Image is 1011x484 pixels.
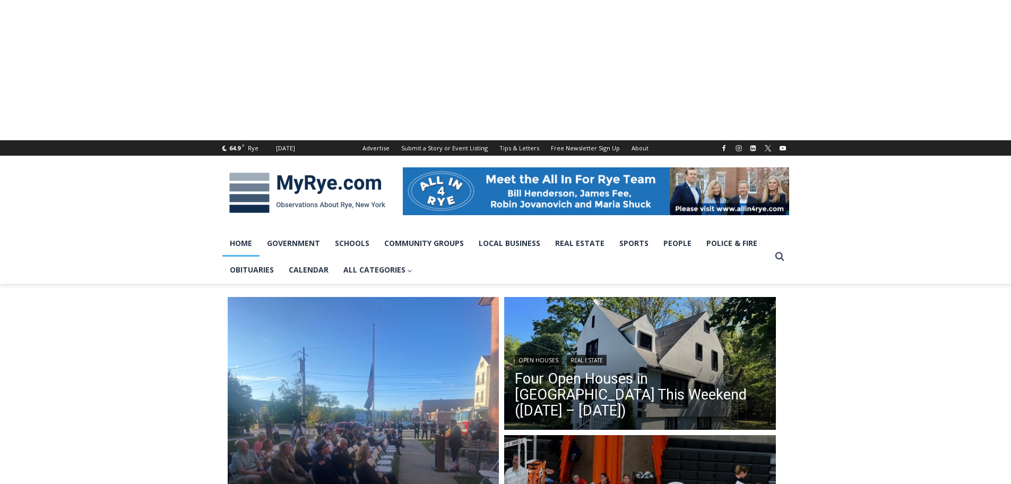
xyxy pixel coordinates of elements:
a: Obituaries [222,257,281,283]
a: Submit a Story or Event Listing [395,140,494,156]
a: All Categories [336,257,420,283]
a: Home [222,230,260,257]
nav: Secondary Navigation [357,140,654,156]
a: Read More Four Open Houses in Rye This Weekend (September 13 – 14) [504,297,776,433]
a: Instagram [732,142,745,155]
span: F [242,142,245,148]
a: Calendar [281,257,336,283]
a: X [762,142,774,155]
a: People [656,230,699,257]
a: Open Houses [515,355,562,366]
a: Real Estate [548,230,612,257]
span: All Categories [343,264,413,276]
a: Facebook [718,142,730,155]
div: Rye [248,143,258,153]
a: Police & Fire [699,230,765,257]
a: About [626,140,654,156]
a: Community Groups [377,230,471,257]
button: View Search Form [770,247,789,266]
img: 506 Midland Avenue, Rye [504,297,776,433]
a: Tips & Letters [494,140,545,156]
a: Free Newsletter Sign Up [545,140,626,156]
a: Real Estate [567,355,607,366]
div: [DATE] [276,143,295,153]
a: Sports [612,230,656,257]
a: Local Business [471,230,548,257]
a: Schools [327,230,377,257]
img: MyRye.com [222,165,392,220]
span: 64.9 [229,144,240,152]
a: Four Open Houses in [GEOGRAPHIC_DATA] This Weekend ([DATE] – [DATE]) [515,371,765,419]
a: Advertise [357,140,395,156]
img: All in for Rye [403,167,789,215]
div: | [515,353,765,366]
a: YouTube [776,142,789,155]
a: Government [260,230,327,257]
a: Linkedin [747,142,759,155]
nav: Primary Navigation [222,230,770,284]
